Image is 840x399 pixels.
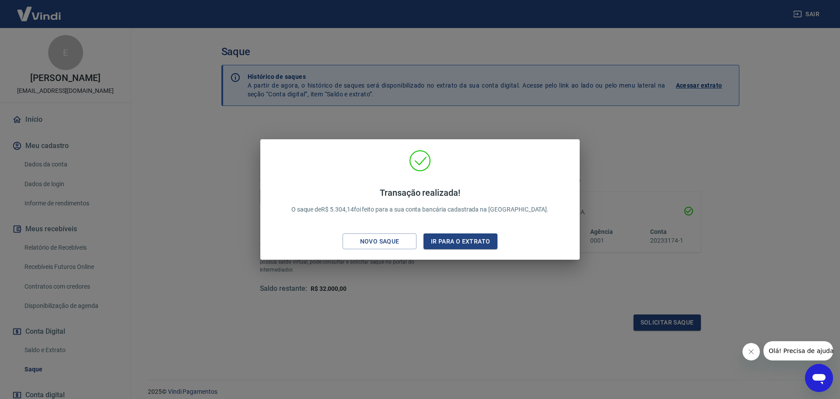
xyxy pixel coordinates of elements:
[343,233,416,250] button: Novo saque
[291,187,549,198] h4: Transação realizada!
[423,233,497,250] button: Ir para o extrato
[805,364,833,392] iframe: Botão para abrir a janela de mensagens
[742,343,760,360] iframe: Fechar mensagem
[350,236,410,247] div: Novo saque
[291,187,549,214] p: O saque de R$ 5.304,14 foi feito para a sua conta bancária cadastrada na [GEOGRAPHIC_DATA].
[5,6,73,13] span: Olá! Precisa de ajuda?
[763,341,833,360] iframe: Mensagem da empresa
